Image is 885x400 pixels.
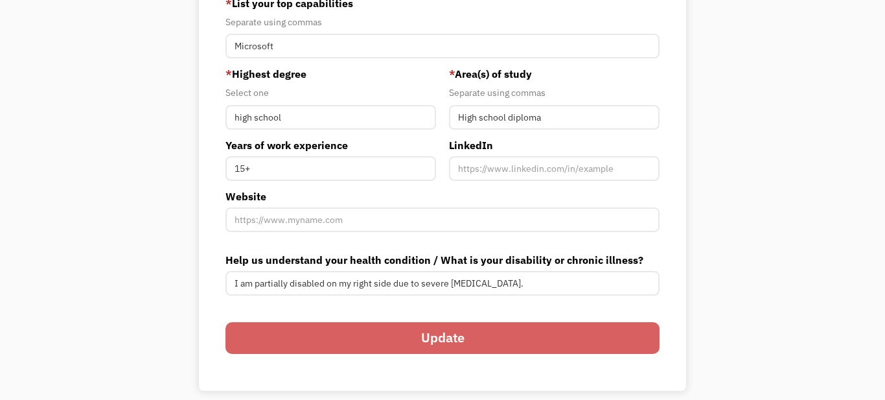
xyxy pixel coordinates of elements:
div: Separate using commas [449,85,660,100]
label: Years of work experience [225,137,436,153]
input: Anthropology, Education [449,105,660,130]
label: Highest degree [225,66,436,82]
label: Help us understand your health condition / What is your disability or chronic illness? [225,252,660,268]
input: https://www.linkedin.com/in/example [449,156,660,181]
input: 5-10 [225,156,436,181]
div: Separate using commas [225,14,660,30]
label: LinkedIn [449,137,660,153]
label: Website [225,189,660,204]
input: Deafness, Depression, Diabetes [225,271,660,296]
label: Area(s) of study [449,66,660,82]
div: Select one [225,85,436,100]
input: Update [225,322,660,354]
input: Masters [225,105,436,130]
input: https://www.myname.com [225,207,660,232]
input: Videography, photography, accounting [225,34,660,58]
